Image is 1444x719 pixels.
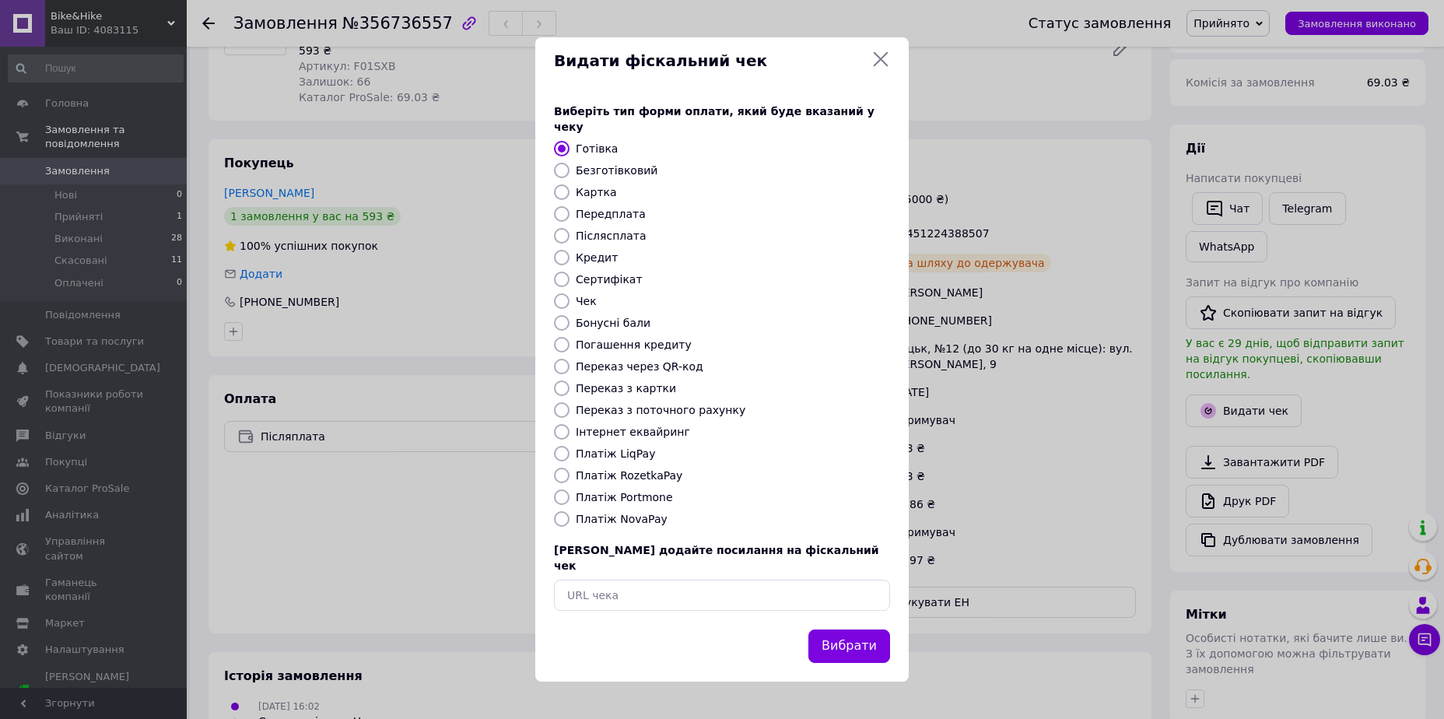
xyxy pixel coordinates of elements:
[576,208,646,220] label: Передплата
[576,513,668,525] label: Платіж NovaPay
[576,164,657,177] label: Безготівковий
[576,186,617,198] label: Картка
[576,295,597,307] label: Чек
[576,317,650,329] label: Бонусні бали
[576,338,692,351] label: Погашення кредиту
[576,447,655,460] label: Платіж LiqPay
[554,580,890,611] input: URL чека
[554,105,874,133] span: Виберіть тип форми оплати, який буде вказаний у чеку
[808,630,890,663] button: Вибрати
[576,404,745,416] label: Переказ з поточного рахунку
[576,426,690,438] label: Інтернет еквайринг
[576,230,647,242] label: Післясплата
[576,273,643,286] label: Сертифікат
[576,382,676,395] label: Переказ з картки
[554,544,879,572] span: [PERSON_NAME] додайте посилання на фіскальний чек
[576,142,618,155] label: Готівка
[576,251,618,264] label: Кредит
[554,50,865,72] span: Видати фіскальний чек
[576,360,703,373] label: Переказ через QR-код
[576,469,682,482] label: Платіж RozetkaPay
[576,491,673,503] label: Платіж Portmone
